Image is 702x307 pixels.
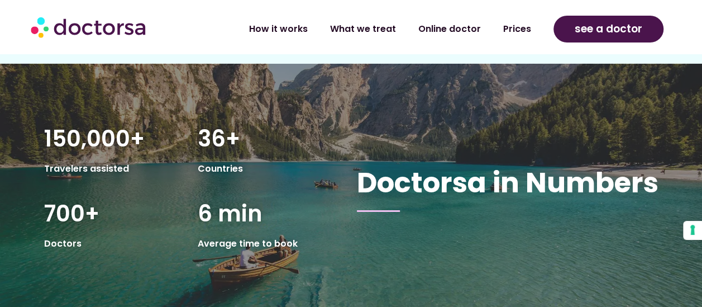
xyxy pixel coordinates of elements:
a: How it works [238,16,319,42]
span: 700+ [44,198,99,229]
a: see a doctor [553,16,663,42]
p: Countries [198,161,340,177]
a: Prices [492,16,542,42]
nav: Menu [189,16,542,42]
p: Travelers assisted [44,161,187,177]
button: Your consent preferences for tracking technologies [683,221,702,240]
a: What we treat [319,16,407,42]
a: Online doctor [407,16,492,42]
p: Doctors [44,236,187,252]
span: 150,000+ [44,123,145,154]
span: see a doctor [575,20,642,38]
p: Average time to book [198,236,340,252]
span: 6 min [198,198,262,229]
h2: Doctorsa in Numbers [357,167,664,198]
span: 36+ [198,123,240,154]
